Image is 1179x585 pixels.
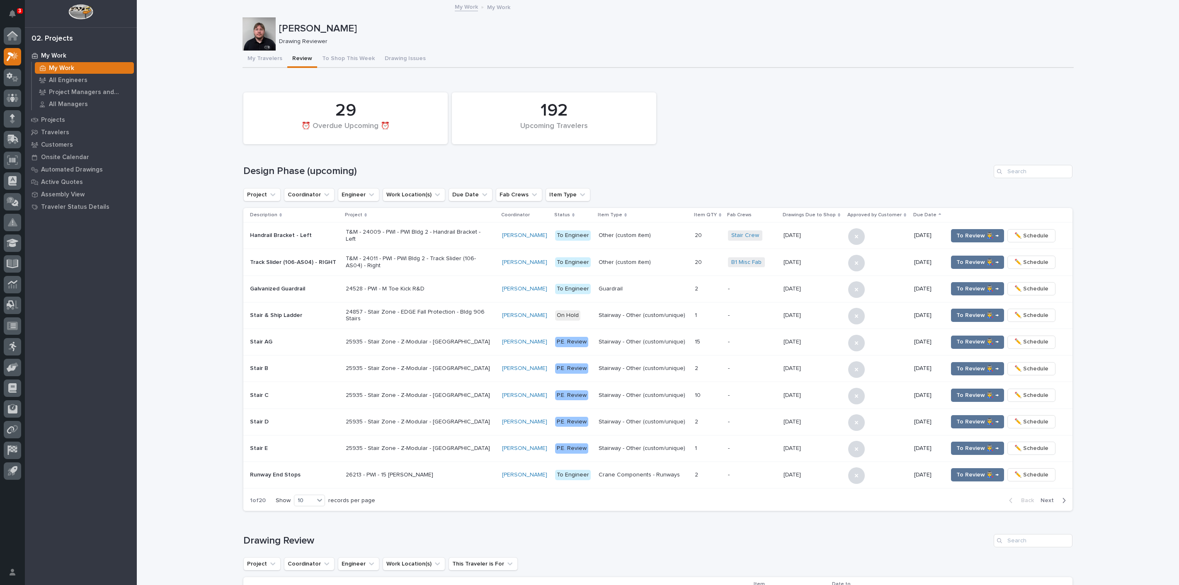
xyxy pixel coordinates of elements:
button: My Travelers [243,51,287,68]
button: Drawing Issues [380,51,431,68]
button: Work Location(s) [383,557,445,570]
div: P.E. Review [555,417,588,427]
a: [PERSON_NAME] [502,285,547,292]
p: 1 [695,310,699,319]
p: My Work [487,2,510,11]
p: Handrail Bracket - Left [250,232,339,239]
button: Due Date [449,188,492,201]
p: Guardrail [599,285,688,292]
div: 02. Projects [32,34,73,44]
div: Search [994,534,1072,547]
button: To Review 👨‍🏭 → [951,282,1004,295]
a: [PERSON_NAME] [502,392,547,399]
a: Project Managers and Engineers [32,86,137,98]
h1: Drawing Review [243,535,990,547]
button: Project [243,557,281,570]
p: Traveler Status Details [41,203,109,211]
p: Active Quotes [41,179,83,186]
p: Runway End Stops [250,471,339,479]
button: ✏️ Schedule [1007,415,1055,428]
span: Back [1016,497,1034,504]
span: ✏️ Schedule [1014,310,1048,320]
p: Galvanized Guardrail [250,285,339,292]
button: To Review 👨‍🏭 → [951,362,1004,375]
p: 2 [695,363,700,372]
a: Active Quotes [25,176,137,188]
p: 24857 - Stair Zone - EDGE Fall Protection - Bldg 906 Stairs [346,309,491,323]
button: Next [1037,497,1072,504]
p: Other (custom item) [599,259,688,266]
p: 2 [695,470,700,479]
p: 2 [695,417,700,425]
p: Stair AG [250,338,339,346]
a: Assembly View [25,188,137,201]
p: My Work [49,65,74,72]
p: [DATE] [914,471,941,479]
p: - [728,471,777,479]
button: Project [243,188,281,201]
div: P.E. Review [555,363,588,374]
span: ✏️ Schedule [1014,470,1048,480]
span: To Review 👨‍🏭 → [956,470,999,480]
p: Automated Drawings [41,166,103,174]
div: P.E. Review [555,443,588,454]
span: To Review 👨‍🏭 → [956,337,999,347]
p: T&M - 24011 - PWI - PWI Bldg 2 - Track Slider (106-AS04) - Right [346,255,491,269]
button: Item Type [546,188,590,201]
div: P.E. Review [555,390,588,401]
span: ✏️ Schedule [1014,417,1048,427]
button: ✏️ Schedule [1007,282,1055,295]
p: - [728,365,777,372]
p: [DATE] [914,392,941,399]
p: [DATE] [914,259,941,266]
p: [DATE] [914,365,941,372]
a: Stair Crew [731,232,759,239]
button: Engineer [338,557,379,570]
div: Search [994,165,1072,178]
p: Description [250,210,277,220]
p: [DATE] [784,284,803,292]
p: Other (custom item) [599,232,688,239]
button: To Review 👨‍🏭 → [951,309,1004,322]
button: To Review 👨‍🏭 → [951,389,1004,402]
p: Fab Crews [727,210,752,220]
p: Project Managers and Engineers [49,89,131,96]
button: Coordinator [284,557,335,570]
p: Stairway - Other (custom/unique) [599,312,688,319]
p: 20 [695,257,704,266]
p: Track Slider (106-AS04) - RIGHT [250,259,339,266]
p: Item Type [598,210,622,220]
p: Stairway - Other (custom/unique) [599,445,688,452]
span: Next [1041,497,1059,504]
p: [DATE] [784,417,803,425]
button: ✏️ Schedule [1007,229,1055,242]
p: - [728,338,777,346]
p: Projects [41,116,65,124]
button: ✏️ Schedule [1007,468,1055,481]
div: On Hold [555,310,580,321]
button: ✏️ Schedule [1007,442,1055,455]
p: Item QTY [694,210,717,220]
span: ✏️ Schedule [1014,390,1048,400]
button: ✏️ Schedule [1007,256,1055,269]
a: Automated Drawings [25,163,137,176]
button: To Review 👨‍🏭 → [951,336,1004,349]
p: Stair & Ship Ladder [250,312,339,319]
p: [DATE] [784,470,803,479]
p: Stairway - Other (custom/unique) [599,392,688,399]
p: 25935 - Stair Zone - Z-Modular - [GEOGRAPHIC_DATA] [346,365,491,372]
p: 3 [18,8,21,14]
button: ✏️ Schedule [1007,389,1055,402]
a: [PERSON_NAME] [502,471,547,479]
a: My Work [25,49,137,62]
span: To Review 👨‍🏭 → [956,284,999,294]
p: 2 [695,284,700,292]
button: ✏️ Schedule [1007,362,1055,375]
p: Stairway - Other (custom/unique) [599,365,688,372]
tr: Track Slider (106-AS04) - RIGHTT&M - 24011 - PWI - PWI Bldg 2 - Track Slider (106-AS04) - Right[P... [243,249,1072,276]
a: [PERSON_NAME] [502,338,547,346]
p: - [728,285,777,292]
tr: Stair AG25935 - Stair Zone - Z-Modular - [GEOGRAPHIC_DATA][PERSON_NAME] P.E. ReviewStairway - Oth... [243,329,1072,355]
a: Projects [25,114,137,126]
div: P.E. Review [555,337,588,347]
